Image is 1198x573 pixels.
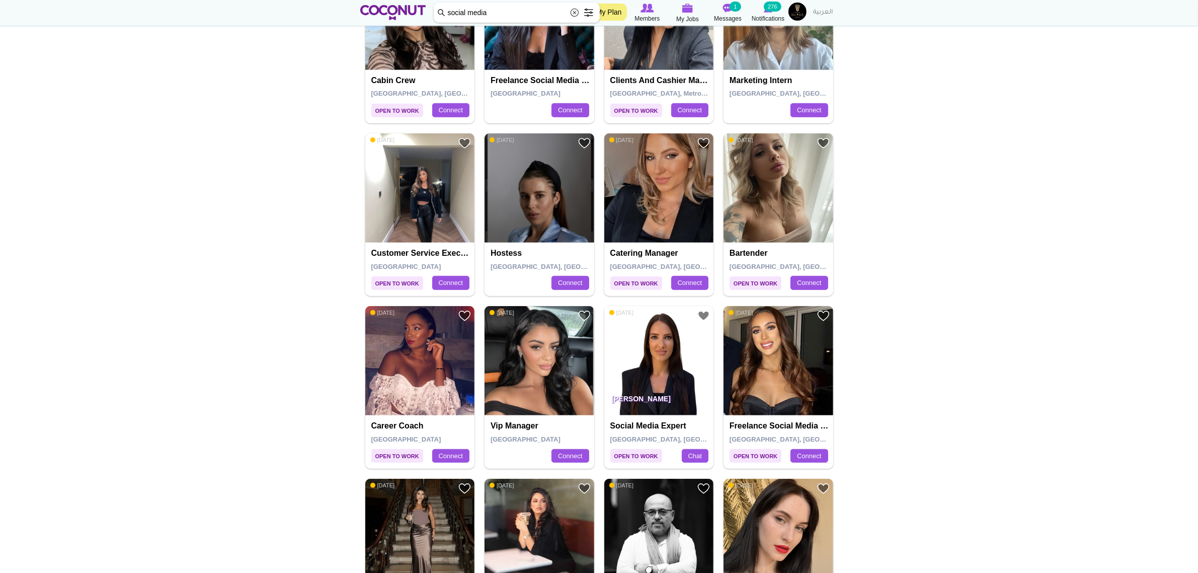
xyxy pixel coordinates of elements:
[491,436,561,443] span: [GEOGRAPHIC_DATA]
[371,421,471,431] h4: Career coach
[578,310,591,322] a: Add to Favourites
[491,263,634,270] span: [GEOGRAPHIC_DATA], [GEOGRAPHIC_DATA]
[730,90,873,97] span: [GEOGRAPHIC_DATA], [GEOGRAPHIC_DATA]
[490,136,514,144] span: [DATE]
[371,276,423,290] span: Open to Work
[730,436,873,443] span: [GEOGRAPHIC_DATA], [GEOGRAPHIC_DATA]
[676,14,699,24] span: My Jobs
[491,76,591,85] h4: Freelance Social Media e Brand Manager
[764,4,772,13] img: Notifications
[682,4,693,13] img: My Jobs
[610,90,817,97] span: [GEOGRAPHIC_DATA], Metropolitan City of [GEOGRAPHIC_DATA]
[790,449,828,463] a: Connect
[490,309,514,316] span: [DATE]
[371,76,471,85] h4: Cabin Crew
[610,104,662,117] span: Open to Work
[551,276,589,290] a: Connect
[432,276,469,290] a: Connect
[371,436,441,443] span: [GEOGRAPHIC_DATA]
[634,14,660,24] span: Members
[360,5,426,20] img: Home
[708,3,748,24] a: Messages Messages 1
[627,3,668,24] a: Browse Members Members
[370,136,395,144] span: [DATE]
[729,309,753,316] span: [DATE]
[671,276,708,290] a: Connect
[723,4,733,13] img: Messages
[682,449,708,463] a: Chat
[697,310,710,322] a: Add to Favourites
[790,103,828,117] a: Connect
[370,482,395,489] span: [DATE]
[371,449,423,463] span: Open to Work
[371,263,441,270] span: [GEOGRAPHIC_DATA]
[458,137,471,150] a: Add to Favourites
[610,76,710,85] h4: Clients and cashier manager
[752,14,784,24] span: Notifications
[817,482,830,495] a: Add to Favourites
[491,90,561,97] span: [GEOGRAPHIC_DATA]
[730,276,781,290] span: Open to Work
[730,249,830,258] h4: Bartender
[610,276,662,290] span: Open to Work
[730,421,830,431] h4: Freelance Social Media Marketeer
[610,249,710,258] h4: Catering manager
[641,4,654,13] img: Browse Members
[609,482,634,489] span: [DATE]
[609,136,634,144] span: [DATE]
[729,482,753,489] span: [DATE]
[668,3,708,24] a: My Jobs My Jobs
[790,276,828,290] a: Connect
[491,249,591,258] h4: Hostess
[458,310,471,322] a: Add to Favourites
[817,137,830,150] a: Add to Favourites
[432,449,469,463] a: Connect
[609,309,634,316] span: [DATE]
[730,263,873,270] span: [GEOGRAPHIC_DATA], [GEOGRAPHIC_DATA]
[610,436,754,443] span: [GEOGRAPHIC_DATA], [GEOGRAPHIC_DATA]
[551,449,589,463] a: Connect
[371,104,423,117] span: Open to Work
[578,482,591,495] a: Add to Favourites
[714,14,742,24] span: Messages
[697,137,710,150] a: Add to Favourites
[729,136,753,144] span: [DATE]
[434,3,600,23] input: Search members by role or city
[610,421,710,431] h4: Social Media Expert
[610,263,754,270] span: [GEOGRAPHIC_DATA], [GEOGRAPHIC_DATA]
[371,249,471,258] h4: Customer Service Executive
[730,2,741,12] small: 1
[604,387,714,415] p: [PERSON_NAME]
[748,3,788,24] a: Notifications Notifications 276
[730,76,830,85] h4: Marketing intern
[370,309,395,316] span: [DATE]
[458,482,471,495] a: Add to Favourites
[490,482,514,489] span: [DATE]
[610,449,662,463] span: Open to Work
[764,2,781,12] small: 276
[432,103,469,117] a: Connect
[578,137,591,150] a: Add to Favourites
[730,449,781,463] span: Open to Work
[591,4,627,21] a: My Plan
[809,3,838,23] a: العربية
[551,103,589,117] a: Connect
[371,90,515,97] span: [GEOGRAPHIC_DATA], [GEOGRAPHIC_DATA]
[817,310,830,322] a: Add to Favourites
[697,482,710,495] a: Add to Favourites
[491,421,591,431] h4: Vip Manager
[671,103,708,117] a: Connect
